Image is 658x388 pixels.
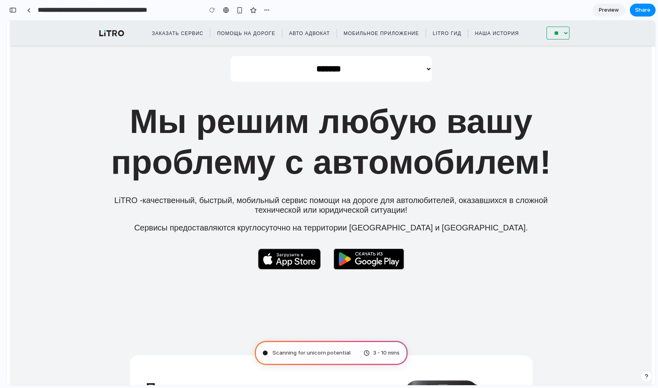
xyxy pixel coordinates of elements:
[593,4,625,17] a: Preview
[373,349,400,357] span: 3 - 10 mins
[272,349,351,357] span: Scanning for unicorn potential
[419,8,462,17] a: LiTRO Гид
[327,228,397,249] img: play-market
[204,8,276,17] a: Помощь на дороге
[89,175,560,194] p: LiTRO -качественный, быстрый, мобильный сервис помощи на дороге для автолюбителей, оказавшихся в ...
[139,360,322,375] h2: Помощь на дороге
[462,8,512,17] a: Наша история
[145,8,204,17] button: Заказать сервис
[251,228,314,249] img: appstore
[635,6,650,14] span: Share
[599,6,619,14] span: Preview
[89,81,560,162] h1: Мы решим любую вашу проблему с автомобилем!
[330,8,420,17] a: Мобильное приложение
[276,8,330,17] a: Авто Адвокат
[630,4,656,17] button: Share
[89,202,560,212] p: Сервисы предоставляются круглосуточно на территории [GEOGRAPHIC_DATA] и [GEOGRAPHIC_DATA].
